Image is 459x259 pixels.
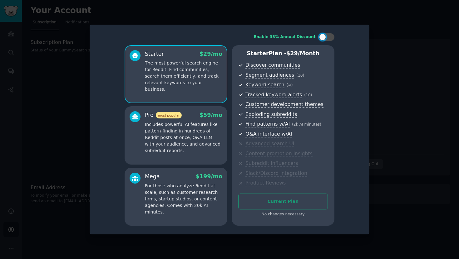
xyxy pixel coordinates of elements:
span: ( ∞ ) [287,83,293,87]
p: The most powerful search engine for Reddit. Find communities, search them efficiently, and track ... [145,60,222,93]
span: $ 59 /mo [200,112,222,118]
span: ( 10 ) [296,73,304,78]
div: Enable 33% Annual Discount [254,34,316,40]
span: Tracked keyword alerts [245,92,302,98]
span: Customer development themes [245,101,323,108]
span: $ 29 /mo [200,51,222,57]
span: ( 2k AI minutes ) [292,122,321,127]
span: $ 199 /mo [196,173,222,180]
div: Starter [145,50,164,58]
p: For those who analyze Reddit at scale, such as customer research firms, startup studios, or conte... [145,183,222,215]
div: Mega [145,173,160,180]
span: Advanced search UI [245,141,294,147]
span: Slack/Discord integration [245,170,307,177]
div: No changes necessary [238,212,328,217]
span: Exploding subreddits [245,111,297,118]
span: Subreddit influencers [245,160,298,167]
p: Includes powerful AI features like pattern-finding in hundreds of Reddit posts at once, Q&A LLM w... [145,121,222,154]
span: Content promotion insights [245,151,313,157]
span: Keyword search [245,82,284,88]
span: ( 10 ) [304,93,312,97]
p: Starter Plan - [238,50,328,57]
span: most popular [156,112,182,118]
span: $ 29 /month [286,50,319,56]
span: Discover communities [245,62,300,69]
span: Q&A interface w/AI [245,131,292,137]
span: Segment audiences [245,72,294,79]
span: Product Reviews [245,180,286,186]
span: Find patterns w/AI [245,121,290,127]
div: Pro [145,111,182,119]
